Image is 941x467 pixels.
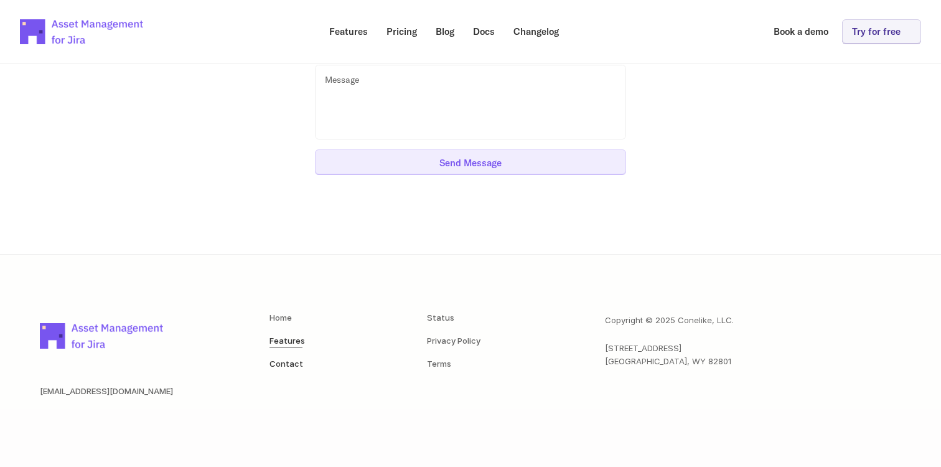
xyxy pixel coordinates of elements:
a: Book a demo [765,19,837,44]
a: Privacy Policy [427,336,480,346]
a: Blog [427,19,463,44]
a: Features [321,19,377,44]
p: Docs [473,27,495,36]
p: Features [329,27,368,36]
a: Pricing [378,19,426,44]
a: Changelog [505,19,568,44]
button: Send Message [315,149,626,174]
a: Terms [427,359,451,369]
a: Features [269,336,305,346]
a: Contact [269,359,303,369]
p: Pricing [386,27,417,36]
span: [GEOGRAPHIC_DATA], WY 82801 [605,356,731,366]
a: Docs [464,19,503,44]
p: Copyright © 2025 Conelike, LLC. [605,314,734,327]
p: Changelog [513,27,559,36]
span: [STREET_ADDRESS] [605,343,681,353]
p: Try for free [852,27,901,36]
a: Status [427,313,454,323]
a: [EMAIL_ADDRESS][DOMAIN_NAME] [40,386,173,396]
a: Home [269,313,292,323]
a: Try for free [842,19,921,44]
p: Book a demo [774,27,828,36]
p: Blog [436,27,454,36]
p: Send Message [439,158,502,167]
